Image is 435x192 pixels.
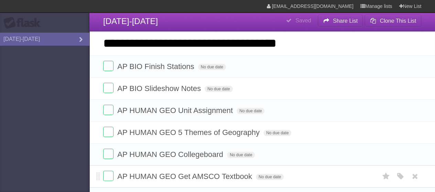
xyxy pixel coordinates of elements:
[205,86,232,92] span: No due date
[103,171,113,181] label: Done
[117,84,203,93] span: AP BIO Slideshow Notes
[198,64,226,70] span: No due date
[103,149,113,159] label: Done
[117,128,261,137] span: AP HUMAN GEO 5 Themes of Geography
[227,152,255,158] span: No due date
[103,105,113,115] label: Done
[117,172,254,181] span: AP HUMAN GEO Get AMSCO Textbook
[295,18,311,23] b: Saved
[3,17,45,29] div: Flask
[333,18,358,24] b: Share List
[256,174,284,180] span: No due date
[117,150,225,159] span: AP HUMAN GEO Collegeboard
[103,61,113,71] label: Done
[103,127,113,137] label: Done
[379,171,392,182] label: Star task
[117,106,235,115] span: AP HUMAN GEO Unit Assignment
[365,15,421,27] button: Clone This List
[237,108,264,114] span: No due date
[318,15,363,27] button: Share List
[103,16,158,26] span: [DATE]-[DATE]
[263,130,291,136] span: No due date
[103,83,113,93] label: Done
[117,62,196,71] span: AP BIO Finish Stations
[380,18,416,24] b: Clone This List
